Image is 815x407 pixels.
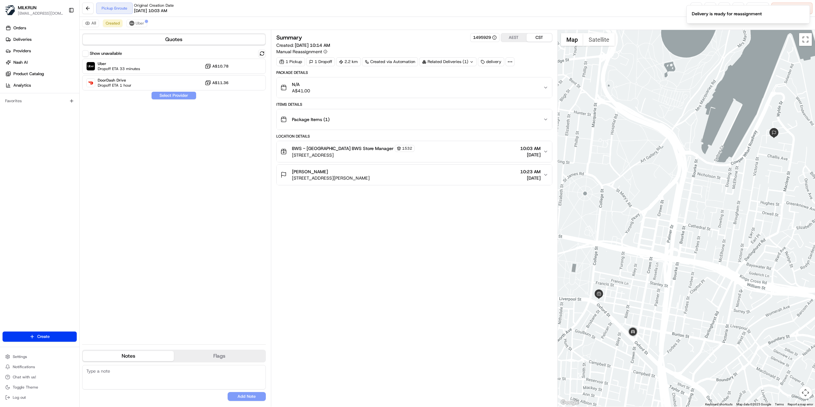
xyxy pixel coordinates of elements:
[277,165,552,185] button: [PERSON_NAME][STREET_ADDRESS][PERSON_NAME]10:23 AM[DATE]
[13,385,38,390] span: Toggle Theme
[276,70,552,75] div: Package Details
[3,352,77,361] button: Settings
[736,403,771,406] span: Map data ©2025 Google
[3,393,77,402] button: Log out
[3,96,77,106] div: Favorites
[205,80,229,86] button: A$11.36
[705,402,733,407] button: Keyboard shortcuts
[559,398,580,407] a: Open this area in Google Maps (opens a new window)
[520,175,541,181] span: [DATE]
[13,37,32,42] span: Deliveries
[473,35,497,40] button: 1495929
[3,3,66,18] button: MILKRUNMILKRUN[EMAIL_ADDRESS][DOMAIN_NAME]
[3,23,79,33] a: Orders
[212,80,229,85] span: A$11.36
[276,48,327,55] button: Manual Reassignment
[277,141,552,162] button: BWS - [GEOGRAPHIC_DATA] BWS Store Manager1532[STREET_ADDRESS]10:03 AM[DATE]
[292,145,393,152] span: BWS - [GEOGRAPHIC_DATA] BWS Store Manager
[276,35,302,40] h3: Summary
[18,4,37,11] button: MILKRUN
[134,3,174,8] span: Original Creation Date
[799,386,812,399] button: Map camera controls
[501,33,527,42] button: AEST
[799,33,812,46] button: Toggle fullscreen view
[336,57,361,66] div: 2.2 km
[37,334,50,339] span: Create
[129,21,134,26] img: uber-new-logo.jpeg
[126,19,147,27] button: Uber
[276,48,322,55] span: Manual Reassignment
[3,57,79,68] a: Nash AI
[82,19,99,27] button: All
[292,116,330,123] span: Package Items ( 1 )
[106,21,120,26] span: Created
[3,332,77,342] button: Create
[306,57,335,66] div: 1 Dropoff
[627,326,639,339] div: 1
[520,145,541,152] span: 10:03 AM
[292,168,328,175] span: [PERSON_NAME]
[277,109,552,130] button: Package Items (1)
[788,403,813,406] a: Report a map error
[276,134,552,139] div: Location Details
[13,364,35,369] span: Notifications
[292,81,310,88] span: N/A
[362,57,418,66] a: Created via Automation
[276,57,305,66] div: 1 Pickup
[98,83,131,88] span: Dropoff ETA 1 hour
[98,61,140,66] span: Uber
[174,351,265,361] button: Flags
[277,77,552,98] button: N/AA$41.00
[13,375,36,380] span: Chat with us!
[583,33,615,46] button: Show satellite imagery
[3,34,79,45] a: Deliveries
[3,383,77,392] button: Toggle Theme
[692,11,762,17] div: Delivery is ready for reassignment
[3,46,79,56] a: Providers
[18,11,63,16] button: [EMAIL_ADDRESS][DOMAIN_NAME]
[98,78,131,83] span: DoorDash Drive
[3,80,79,90] a: Analytics
[13,395,26,400] span: Log out
[402,146,412,151] span: 1532
[13,82,31,88] span: Analytics
[295,42,330,48] span: [DATE] 10:14 AM
[13,60,28,65] span: Nash AI
[520,152,541,158] span: [DATE]
[559,398,580,407] img: Google
[561,33,583,46] button: Show street map
[13,48,31,54] span: Providers
[83,34,265,45] button: Quotes
[90,51,122,56] label: Show unavailable
[292,175,370,181] span: [STREET_ADDRESS][PERSON_NAME]
[134,8,167,14] span: [DATE] 10:03 AM
[87,79,95,87] img: DoorDash Drive
[769,128,779,138] div: 2
[13,25,26,31] span: Orders
[205,63,229,69] button: A$10.78
[98,66,140,71] span: Dropoff ETA 33 minutes
[83,351,174,361] button: Notes
[527,33,552,42] button: CST
[292,152,415,158] span: [STREET_ADDRESS]
[13,354,27,359] span: Settings
[212,64,229,69] span: A$10.78
[292,88,310,94] span: A$41.00
[276,42,330,48] span: Created:
[276,102,552,107] div: Items Details
[103,19,123,27] button: Created
[87,62,95,70] img: Uber
[3,373,77,382] button: Chat with us!
[478,57,504,66] div: delivery
[520,168,541,175] span: 10:23 AM
[13,71,44,77] span: Product Catalog
[5,5,15,15] img: MILKRUN
[775,403,784,406] a: Terms
[136,21,144,26] span: Uber
[419,57,477,66] div: Related Deliveries (1)
[3,362,77,371] button: Notifications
